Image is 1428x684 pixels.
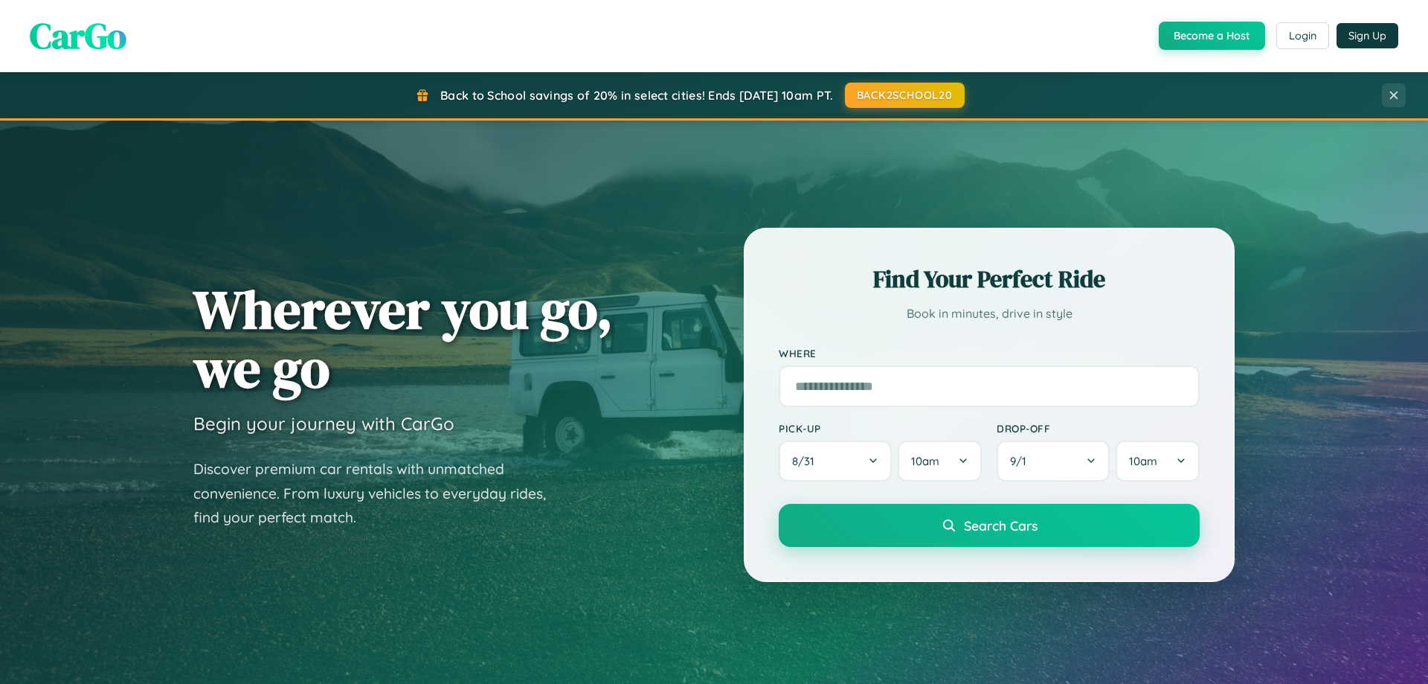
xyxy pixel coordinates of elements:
span: 10am [1129,454,1157,468]
span: 10am [911,454,939,468]
button: 10am [898,441,982,482]
button: BACK2SCHOOL20 [845,83,965,108]
span: 9 / 1 [1010,454,1034,468]
label: Pick-up [779,422,982,435]
button: 10am [1116,441,1200,482]
span: Search Cars [964,517,1038,534]
p: Book in minutes, drive in style [779,303,1200,325]
span: 8 / 31 [792,454,822,468]
button: Become a Host [1159,22,1265,50]
h3: Begin your journey with CarGo [193,412,454,435]
p: Discover premium car rentals with unmatched convenience. From luxury vehicles to everyday rides, ... [193,457,565,530]
span: Back to School savings of 20% in select cities! Ends [DATE] 10am PT. [440,88,833,103]
h1: Wherever you go, we go [193,280,613,397]
label: Drop-off [997,422,1200,435]
button: Sign Up [1337,23,1398,48]
label: Where [779,347,1200,359]
button: 8/31 [779,441,892,482]
button: Search Cars [779,504,1200,547]
span: CarGo [30,11,126,60]
button: 9/1 [997,441,1110,482]
h2: Find Your Perfect Ride [779,263,1200,295]
button: Login [1276,22,1329,49]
